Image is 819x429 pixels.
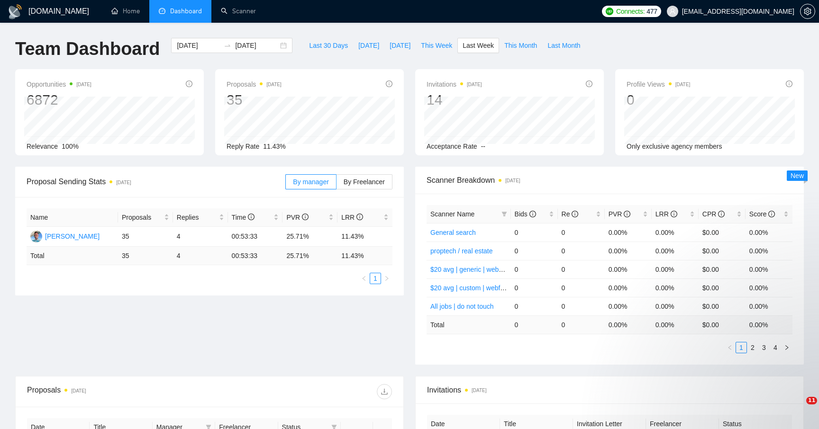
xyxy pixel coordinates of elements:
td: 0.00% [652,241,699,260]
button: right [381,273,392,284]
span: info-circle [786,80,792,87]
li: 1 [370,273,381,284]
li: Next Page [381,273,392,284]
span: dashboard [159,8,165,14]
td: 00:53:33 [228,227,283,247]
td: 0 [511,260,558,278]
td: $0.00 [699,241,746,260]
div: 14 [427,91,482,109]
td: 0.00% [605,223,652,241]
input: Start date [177,40,220,51]
span: Invitations [427,384,792,396]
time: [DATE] [71,388,86,393]
span: PVR [286,214,309,221]
button: [DATE] [384,38,416,53]
button: Last Month [542,38,585,53]
span: filter [501,211,507,217]
span: info-circle [386,80,392,87]
span: Replies [177,212,217,223]
td: 4 [173,227,228,247]
td: 0 [558,297,605,315]
a: setting [800,8,815,15]
span: filter [500,207,509,221]
td: $0.00 [699,223,746,241]
span: info-circle [586,80,592,87]
span: New [791,172,804,179]
td: 0 [558,223,605,241]
td: 0.00% [746,260,792,278]
span: [DATE] [358,40,379,51]
div: Proposals [27,384,209,399]
td: 0 [511,223,558,241]
td: 25.71% [282,227,337,247]
td: 35 [118,227,173,247]
time: [DATE] [266,82,281,87]
button: download [377,384,392,399]
time: [DATE] [675,82,690,87]
span: Dashboard [170,7,202,15]
span: info-circle [572,211,578,217]
time: [DATE] [505,178,520,183]
span: to [224,42,231,49]
span: info-circle [718,211,725,217]
span: Score [749,210,775,218]
div: [PERSON_NAME] [45,231,100,241]
a: All jobs | do not touch [430,303,494,310]
th: Name [27,208,118,227]
span: download [377,388,391,395]
span: Relevance [27,143,58,150]
td: 00:53:33 [228,247,283,265]
th: Proposals [118,208,173,227]
span: Time [232,214,255,221]
span: info-circle [768,211,775,217]
time: [DATE] [116,180,131,185]
a: $20 avg | custom | webflow | 24/02 [430,284,532,292]
span: This Week [421,40,452,51]
button: setting [800,4,815,19]
td: Total [27,247,118,265]
td: 0 [511,297,558,315]
h1: Team Dashboard [15,38,160,60]
a: $20 avg | generic | web apps [430,266,515,273]
span: info-circle [624,211,630,217]
td: 0.00% [652,223,699,241]
td: 0.00% [746,223,792,241]
span: Opportunities [27,79,91,90]
span: Scanner Name [430,210,474,218]
time: [DATE] [76,82,91,87]
td: 0 [558,260,605,278]
span: info-circle [186,80,192,87]
a: General search [430,229,476,236]
td: $0.00 [699,278,746,297]
td: 25.71 % [282,247,337,265]
td: 0.00% [746,278,792,297]
button: Last Week [457,38,499,53]
span: Last Month [547,40,580,51]
td: $0.00 [699,297,746,315]
span: swap-right [224,42,231,49]
button: This Week [416,38,457,53]
button: This Month [499,38,542,53]
div: 35 [227,91,282,109]
span: -- [481,143,485,150]
span: info-circle [529,211,536,217]
span: info-circle [248,214,255,220]
span: 11.43% [263,143,285,150]
span: Connects: [616,6,645,17]
th: Replies [173,208,228,227]
td: $ 0.00 [699,315,746,334]
td: 0.00% [652,260,699,278]
span: By Freelancer [344,178,385,186]
td: 0.00% [746,297,792,315]
img: RM [30,231,42,242]
li: Previous Page [358,273,370,284]
span: This Month [504,40,537,51]
td: 11.43 % [337,247,392,265]
span: user [669,8,676,15]
td: 0.00% [746,241,792,260]
span: Reply Rate [227,143,259,150]
span: Profile Views [627,79,690,90]
div: 0 [627,91,690,109]
iframe: Intercom live chat [787,397,810,420]
span: info-circle [302,214,309,220]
